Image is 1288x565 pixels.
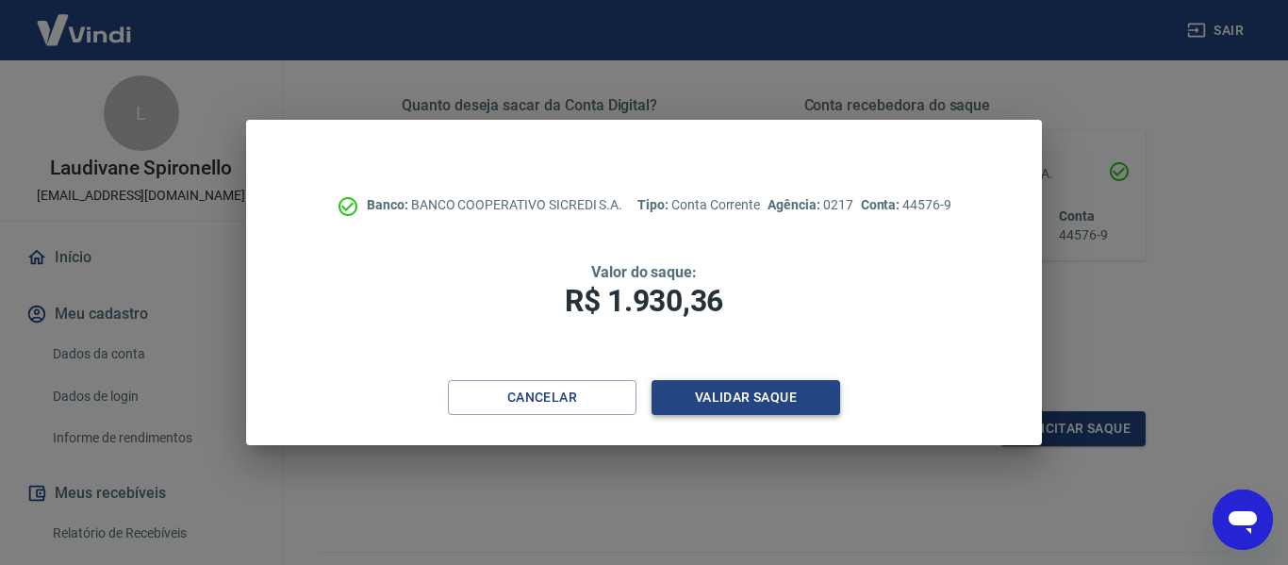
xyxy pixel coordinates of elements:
[565,283,723,319] span: R$ 1.930,36
[861,197,903,212] span: Conta:
[861,195,951,215] p: 44576-9
[448,380,636,415] button: Cancelar
[367,195,622,215] p: BANCO COOPERATIVO SICREDI S.A.
[367,197,411,212] span: Banco:
[637,195,760,215] p: Conta Corrente
[591,263,697,281] span: Valor do saque:
[1213,490,1273,550] iframe: Botão para abrir a janela de mensagens
[768,197,823,212] span: Agência:
[768,195,852,215] p: 0217
[637,197,671,212] span: Tipo:
[652,380,840,415] button: Validar saque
